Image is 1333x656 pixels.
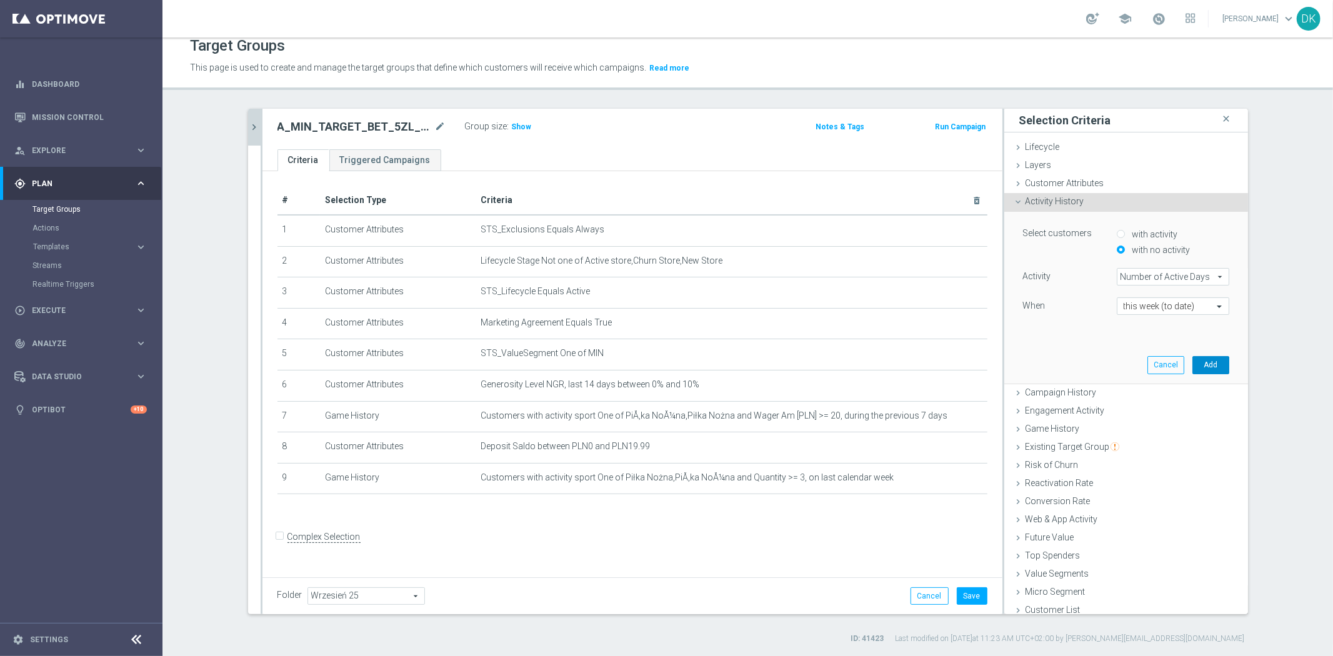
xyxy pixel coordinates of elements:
[277,277,320,309] td: 3
[190,37,285,55] h1: Target Groups
[33,243,135,251] div: Templates
[1221,9,1297,28] a: [PERSON_NAME]keyboard_arrow_down
[851,634,884,644] label: ID: 41423
[465,121,507,132] label: Group size
[1023,300,1046,311] label: When
[481,256,723,266] span: Lifecycle Stage Not one of Active store,Churn Store,New Store
[1026,550,1081,560] span: Top Spenders
[481,410,948,421] span: Customers with activity sport One of PiÅ‚ka NoÅ¼na,Piłka Nożna and Wager Am [PLN] >= 20, during t...
[911,587,949,605] button: Cancel
[481,317,612,328] span: Marketing Agreement Equals True
[320,463,476,494] td: Game History
[1026,460,1079,470] span: Risk of Churn
[14,101,147,134] div: Mission Control
[249,121,261,133] i: chevron_right
[32,204,130,214] a: Target Groups
[14,146,147,156] div: person_search Explore keyboard_arrow_right
[14,405,147,415] button: lightbulb Optibot +10
[320,215,476,246] td: Customer Attributes
[135,144,147,156] i: keyboard_arrow_right
[33,243,122,251] span: Templates
[14,179,147,189] div: gps_fixed Plan keyboard_arrow_right
[277,308,320,339] td: 4
[1026,196,1084,206] span: Activity History
[190,62,646,72] span: This page is used to create and manage the target groups that define which customers will receive...
[320,246,476,277] td: Customer Attributes
[32,219,161,237] div: Actions
[648,61,691,75] button: Read more
[135,177,147,189] i: keyboard_arrow_right
[14,372,147,382] div: Data Studio keyboard_arrow_right
[481,379,700,390] span: Generosity Level NGR, last 14 days between 0% and 10%
[957,587,987,605] button: Save
[30,636,68,644] a: Settings
[507,121,509,132] label: :
[814,120,866,134] button: Notes & Tags
[32,275,161,294] div: Realtime Triggers
[320,277,476,309] td: Customer Attributes
[1026,405,1105,415] span: Engagement Activity
[32,242,147,252] button: Templates keyboard_arrow_right
[32,261,130,271] a: Streams
[1026,478,1094,488] span: Reactivation Rate
[14,306,147,316] button: play_circle_outline Execute keyboard_arrow_right
[135,304,147,316] i: keyboard_arrow_right
[14,305,135,316] div: Execute
[32,307,135,314] span: Execute
[277,463,320,494] td: 9
[329,149,441,171] a: Triggered Campaigns
[1026,142,1060,152] span: Lifecycle
[14,112,147,122] button: Mission Control
[32,223,130,233] a: Actions
[1129,244,1191,256] label: with no activity
[32,237,161,256] div: Templates
[320,401,476,432] td: Game History
[1147,356,1184,374] button: Cancel
[320,308,476,339] td: Customer Attributes
[277,186,320,215] th: #
[1026,442,1119,452] span: Existing Target Group
[1019,113,1111,127] h3: Selection Criteria
[135,241,147,253] i: keyboard_arrow_right
[1026,387,1097,397] span: Campaign History
[287,531,361,543] label: Complex Selection
[32,279,130,289] a: Realtime Triggers
[512,122,532,131] span: Show
[277,215,320,246] td: 1
[12,634,24,645] i: settings
[1026,160,1052,170] span: Layers
[32,101,147,134] a: Mission Control
[14,178,135,189] div: Plan
[1118,12,1132,26] span: school
[481,348,604,359] span: STS_ValueSegment One of MIN
[32,256,161,275] div: Streams
[320,370,476,401] td: Customer Attributes
[320,339,476,370] td: Customer Attributes
[481,286,591,297] span: STS_Lifecycle Equals Active
[481,472,894,483] span: Customers with activity sport One of Piłka Nożna,PiÅ‚ka NoÅ¼na and Quantity >= 3, on last calenda...
[896,634,1245,644] label: Last modified on [DATE] at 11:23 AM UTC+02:00 by [PERSON_NAME][EMAIL_ADDRESS][DOMAIN_NAME]
[1026,587,1086,597] span: Micro Segment
[14,339,147,349] button: track_changes Analyze keyboard_arrow_right
[135,337,147,349] i: keyboard_arrow_right
[277,149,329,171] a: Criteria
[1026,496,1091,506] span: Conversion Rate
[135,370,147,382] i: keyboard_arrow_right
[248,109,261,146] button: chevron_right
[1023,271,1051,282] label: Activity
[32,180,135,187] span: Plan
[1282,12,1296,26] span: keyboard_arrow_down
[1026,514,1098,524] span: Web & App Activity
[14,178,26,189] i: gps_fixed
[934,120,987,134] button: Run Campaign
[14,79,26,90] i: equalizer
[14,79,147,89] button: equalizer Dashboard
[14,338,26,349] i: track_changes
[14,338,135,349] div: Analyze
